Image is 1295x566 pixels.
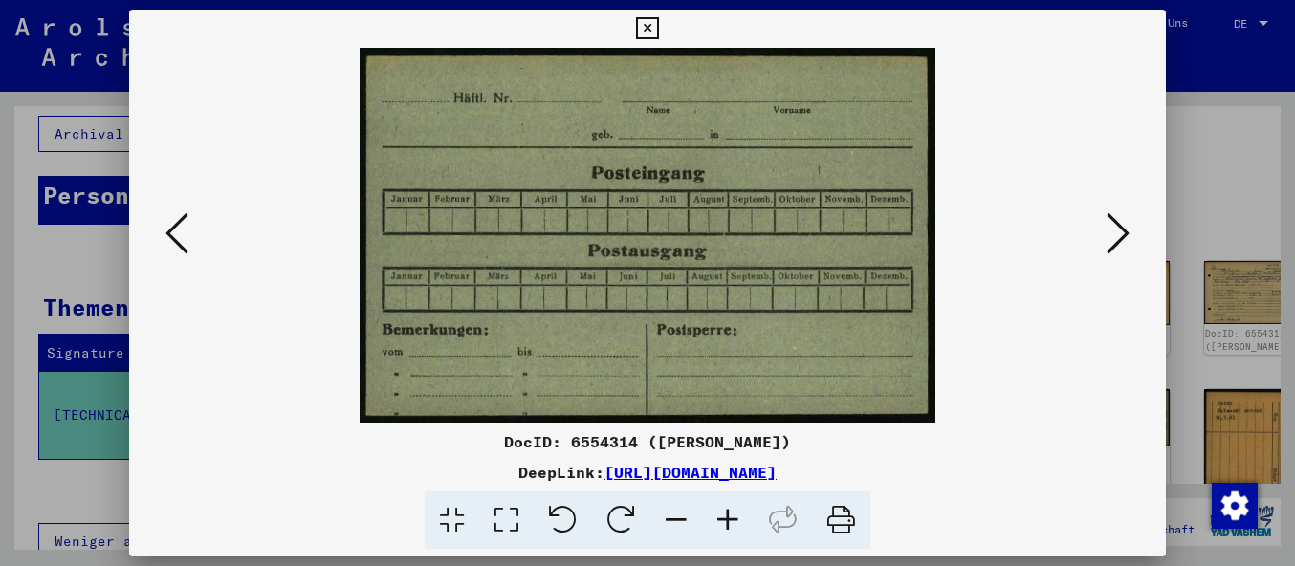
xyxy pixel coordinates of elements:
div: DeepLink: [129,461,1165,484]
div: DocID: 6554314 ([PERSON_NAME]) [129,430,1165,453]
a: [URL][DOMAIN_NAME] [604,463,777,482]
div: Zustimmung ändern [1211,482,1257,528]
img: 002.jpg [360,48,934,423]
img: Zustimmung ändern [1212,483,1258,529]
